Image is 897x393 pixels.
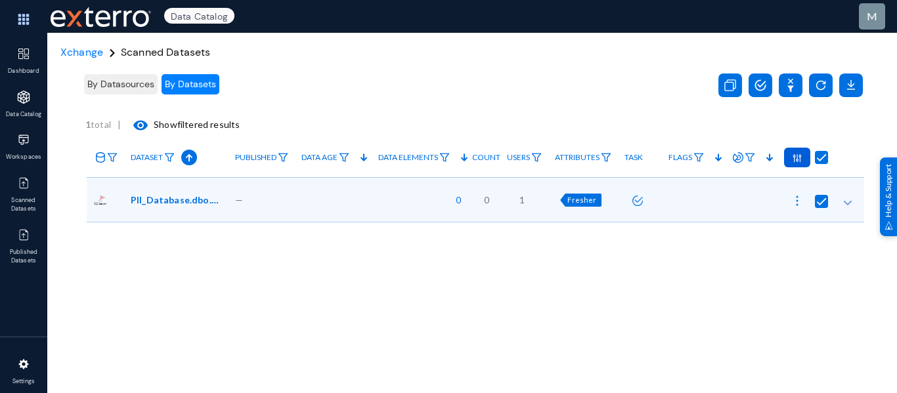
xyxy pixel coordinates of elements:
img: help_support.svg [885,221,893,230]
img: icon-filter.svg [601,153,611,162]
span: Scanned Datasets [121,45,211,59]
a: Data Age [295,146,356,169]
a: Data Elements [372,146,456,169]
a: Flags [662,146,711,169]
span: 0 [449,193,461,207]
img: icon-filter.svg [278,153,288,162]
span: Published [235,153,276,162]
img: sqlserver.png [93,193,108,207]
span: Data Elements [378,153,438,162]
div: m [867,9,877,24]
span: Dashboard [3,67,45,76]
span: By Datasets [165,78,216,90]
img: icon-filter.svg [339,153,349,162]
img: app launcher [4,5,43,33]
span: Fresher [567,196,596,204]
img: icon-applications.svg [17,91,30,104]
span: Exterro [47,3,149,30]
button: By Datasources [84,74,158,94]
span: total [85,119,118,130]
img: icon-filter.svg [531,153,542,162]
span: Published Datasets [3,248,45,266]
a: Published [229,146,295,169]
a: Task [618,146,649,169]
span: — [235,193,243,207]
span: Attributes [555,153,600,162]
img: exterro-work-mark.svg [51,7,151,27]
span: Count [472,153,500,162]
mat-icon: visibility [133,117,148,133]
img: icon-more.svg [791,194,804,207]
span: 0 [484,193,489,207]
img: icon-filter.svg [439,153,450,162]
img: icon-filter.svg [745,153,755,162]
div: Help & Support [880,157,897,236]
a: Attributes [548,146,618,169]
span: m [867,10,877,22]
img: icon-dashboard.svg [17,47,30,60]
b: 1 [85,119,91,130]
span: 1 [519,193,525,207]
span: Data Catalog [3,110,45,119]
img: icon-settings.svg [17,358,30,371]
span: | [118,119,121,130]
span: Task [624,153,643,162]
span: Data Catalog [164,8,234,24]
a: Xchange [60,45,103,59]
span: Users [507,153,530,162]
img: icon-filter.svg [693,153,704,162]
img: icon-filter.svg [164,153,175,162]
span: Data Age [301,153,338,162]
span: Flags [668,153,692,162]
span: Dataset [131,153,163,162]
button: By Datasets [162,74,219,94]
span: Show filtered results [121,119,240,130]
img: icon-published.svg [17,228,30,241]
img: icon-filter.svg [107,153,118,162]
a: Dataset [124,146,181,169]
span: Workspaces [3,153,45,162]
span: Scanned Datasets [3,196,45,214]
img: icon-workspace.svg [17,133,30,146]
img: icon-published.svg [17,176,30,190]
a: Users [500,146,548,169]
span: By Datasources [87,78,154,90]
span: Settings [3,377,45,386]
img: icon-actions.svg [793,154,802,163]
span: PII_Database.dbo.pii100 [131,193,219,207]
